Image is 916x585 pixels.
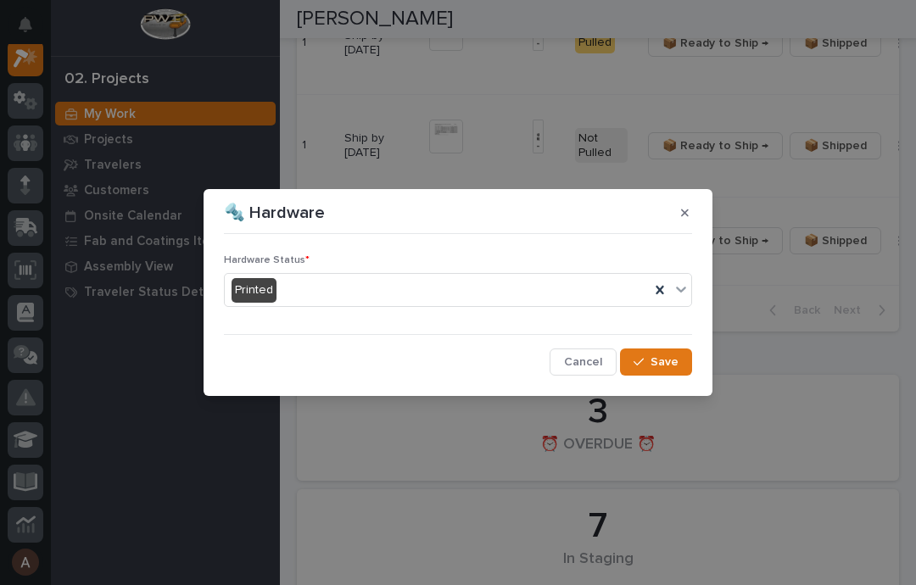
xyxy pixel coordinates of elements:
p: 🔩 Hardware [224,203,325,223]
span: Hardware Status [224,255,310,265]
button: Cancel [550,348,617,376]
div: Printed [232,278,276,303]
button: Save [620,348,692,376]
span: Cancel [564,354,602,370]
span: Save [651,354,679,370]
